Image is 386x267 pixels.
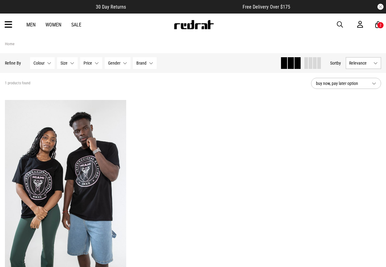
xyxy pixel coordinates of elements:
span: Price [84,61,92,66]
span: 30 Day Returns [96,4,126,10]
span: Gender [108,61,120,66]
span: by [337,61,341,66]
span: Relevance [349,61,371,66]
img: Redrat logo [174,20,214,29]
span: 1 products found [5,81,30,86]
a: Men [26,22,36,28]
span: Size [60,61,68,66]
button: buy now, pay later option [311,78,381,89]
button: Brand [133,57,157,69]
span: Free Delivery Over $175 [243,4,290,10]
div: 2 [380,23,381,27]
iframe: Customer reviews powered by Trustpilot [138,4,230,10]
button: Gender [105,57,131,69]
button: Relevance [346,57,381,69]
span: Brand [136,61,146,66]
span: buy now, pay later option [316,80,367,87]
a: Home [5,42,14,46]
span: Colour [33,61,45,66]
a: Women [45,22,61,28]
button: Colour [30,57,55,69]
p: Refine By [5,61,21,66]
a: 2 [375,22,381,28]
button: Sortby [330,59,341,67]
button: Price [80,57,102,69]
a: Sale [71,22,81,28]
button: Size [57,57,78,69]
